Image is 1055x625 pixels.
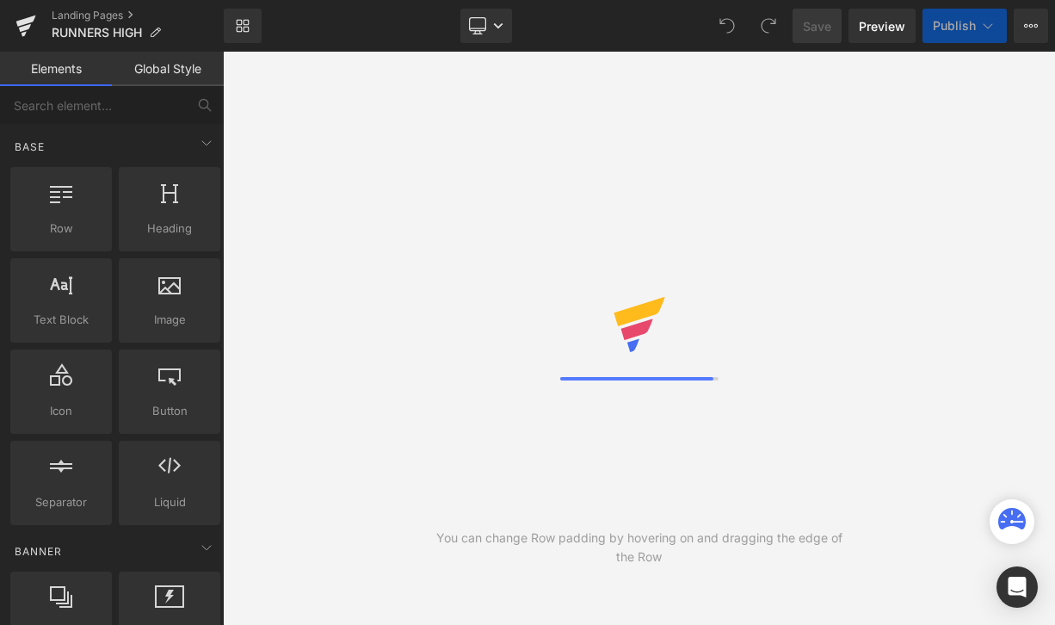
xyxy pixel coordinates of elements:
[431,529,848,566] div: You can change Row padding by hovering on and dragging the edge of the Row
[112,52,224,86] a: Global Style
[803,17,831,35] span: Save
[15,402,107,420] span: Icon
[922,9,1007,43] button: Publish
[124,402,215,420] span: Button
[124,311,215,329] span: Image
[751,9,786,43] button: Redo
[52,9,224,22] a: Landing Pages
[52,26,142,40] span: RUNNERS HIGH
[859,17,905,35] span: Preview
[933,19,976,33] span: Publish
[15,220,107,238] span: Row
[124,493,215,511] span: Liquid
[124,220,215,238] span: Heading
[710,9,744,43] button: Undo
[15,311,107,329] span: Text Block
[15,493,107,511] span: Separator
[13,543,64,560] span: Banner
[13,139,46,155] span: Base
[996,566,1038,608] div: Open Intercom Messenger
[224,9,262,43] a: New Library
[1014,9,1048,43] button: More
[848,9,916,43] a: Preview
